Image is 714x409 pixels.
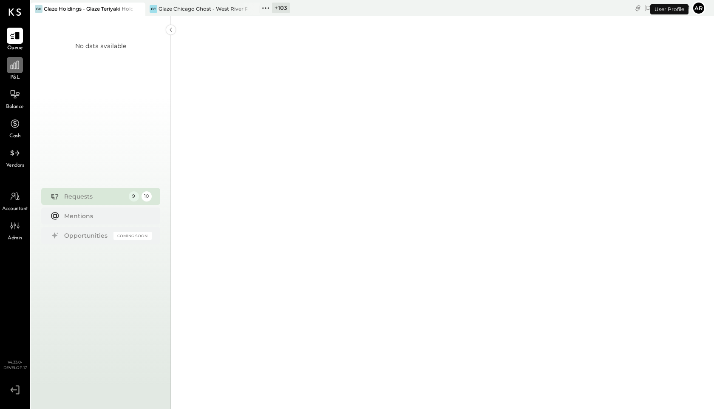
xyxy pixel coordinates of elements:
div: + 103 [272,3,290,13]
div: GC [150,5,157,13]
div: Glaze Chicago Ghost - West River Rice LLC [159,5,247,12]
div: Opportunities [64,231,109,240]
a: Cash [0,116,29,140]
span: Accountant [2,205,28,213]
div: [DATE] [644,4,690,12]
a: Vendors [0,145,29,170]
a: Balance [0,86,29,111]
div: Coming Soon [113,232,152,240]
a: Queue [0,28,29,52]
span: Vendors [6,162,24,170]
span: Cash [9,133,20,140]
div: No data available [75,42,126,50]
div: GH [35,5,42,13]
span: Queue [7,45,23,52]
div: 10 [142,191,152,202]
div: copy link [634,3,642,12]
span: Admin [8,235,22,242]
a: Accountant [0,188,29,213]
div: User Profile [650,4,688,14]
a: P&L [0,57,29,82]
div: 9 [129,191,139,202]
a: Admin [0,218,29,242]
div: Glaze Holdings - Glaze Teriyaki Holdings LLC [44,5,133,12]
span: P&L [10,74,20,82]
span: Balance [6,103,24,111]
div: Requests [64,192,125,201]
button: Ar [692,1,705,15]
div: Mentions [64,212,147,220]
